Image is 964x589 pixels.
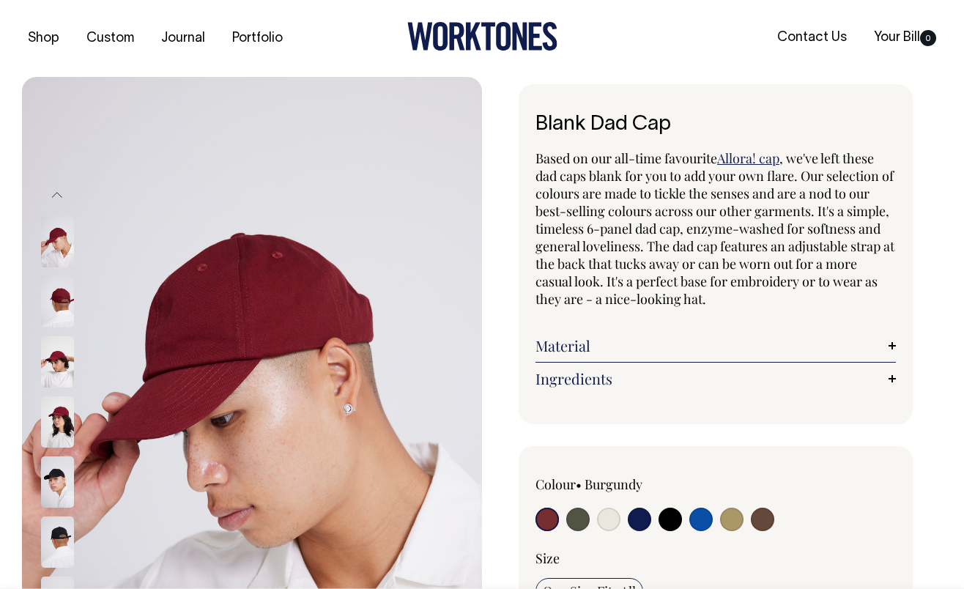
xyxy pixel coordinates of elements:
a: Contact Us [771,26,853,50]
img: burgundy [41,216,74,267]
img: burgundy [41,396,74,448]
span: 0 [920,30,936,46]
label: Burgundy [585,475,642,493]
button: Previous [46,179,68,212]
h1: Blank Dad Cap [535,114,896,136]
div: Size [535,549,896,567]
a: Ingredients [535,370,896,388]
a: Journal [155,26,211,51]
span: • [576,475,582,493]
img: burgundy [41,276,74,327]
span: , we've left these dad caps blank for you to add your own flare. Our selection of colours are mad... [535,149,894,308]
img: black [41,456,74,508]
a: Portfolio [226,26,289,51]
a: Custom [81,26,140,51]
span: Based on our all-time favourite [535,149,717,167]
a: Your Bill0 [868,26,942,50]
a: Material [535,337,896,355]
a: Allora! cap [717,149,779,167]
img: black [41,516,74,568]
div: Colour [535,475,680,493]
a: Shop [22,26,65,51]
img: burgundy [41,336,74,388]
